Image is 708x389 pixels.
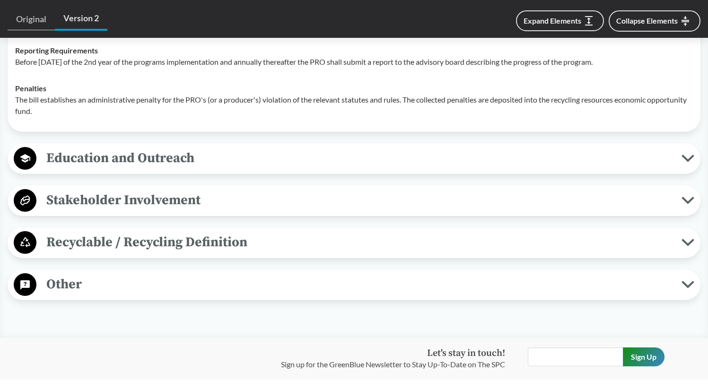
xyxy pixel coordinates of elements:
strong: Reporting Requirements [15,46,98,55]
span: Recyclable / Recycling Definition [36,232,682,253]
button: Recyclable / Recycling Definition [11,231,697,255]
p: Before [DATE] of the 2nd year of the programs implementation and annually thereafter the PRO shal... [15,56,693,68]
button: Collapse Elements [609,10,700,32]
p: The bill establishes an administrative penalty for the PRO's (or a producer's) violation of the r... [15,94,693,117]
p: Sign up for the GreenBlue Newsletter to Stay Up-To-Date on The SPC [281,359,505,370]
button: Expand Elements [516,10,604,31]
input: Sign Up [623,347,664,366]
span: Education and Outreach [36,147,682,169]
a: Original [8,9,55,30]
span: Stakeholder Involvement [36,190,682,211]
button: Education and Outreach [11,147,697,171]
span: Other [36,274,682,295]
button: Other [11,273,697,297]
strong: Let's stay in touch! [427,347,505,359]
button: Stakeholder Involvement [11,189,697,213]
strong: Penalties [15,84,46,93]
a: Version 2 [55,8,107,31]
